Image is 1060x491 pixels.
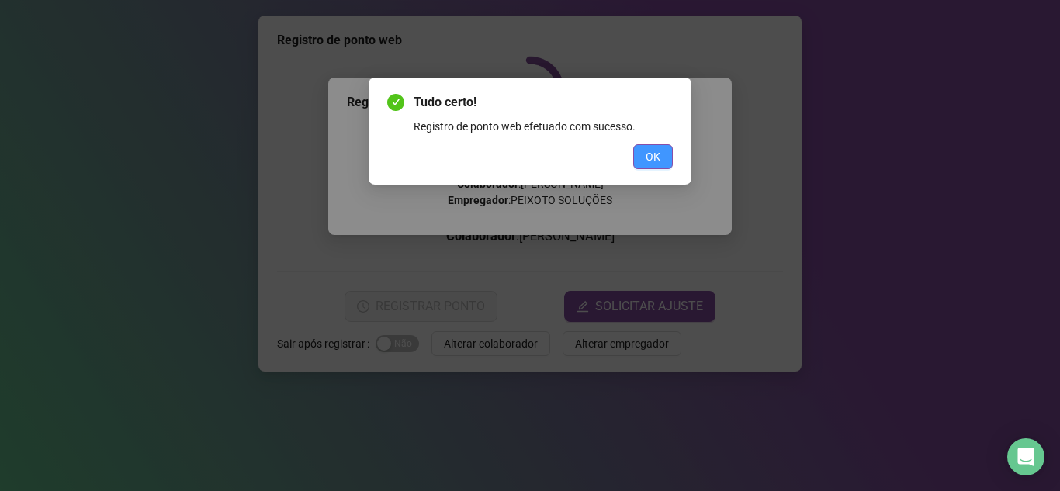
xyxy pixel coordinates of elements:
span: check-circle [387,94,404,111]
span: OK [646,148,660,165]
button: OK [633,144,673,169]
div: Registro de ponto web efetuado com sucesso. [414,118,673,135]
span: Tudo certo! [414,93,673,112]
div: Open Intercom Messenger [1007,438,1044,475]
